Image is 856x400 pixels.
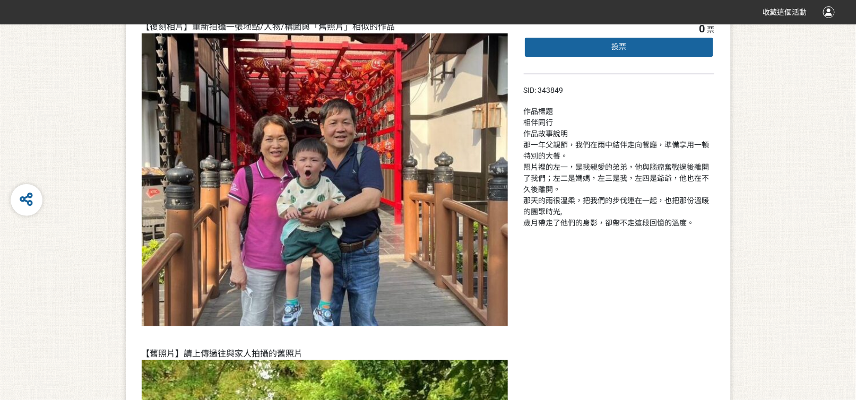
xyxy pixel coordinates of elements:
span: 收藏這個活動 [763,8,807,16]
span: 投票 [611,42,626,51]
span: 作品故事說明 [524,129,568,138]
div: 相伴同行 [524,117,715,128]
span: 票 [707,25,714,34]
span: 作品標題 [524,107,554,116]
span: 【復刻相片】重新拍攝一張地點/人物/構圖與「舊照片」相似的作品 [142,22,395,32]
span: 0 [699,22,705,35]
span: SID: 343849 [524,86,564,94]
div: 那一年父親節，我們在雨中結伴走向餐廳，準備享用一頓特別的大餐。 照片裡的左一，是我親愛的弟弟，他與腦瘤奮戰過後離開了我們；左二是媽媽，左三是我，左四是爺爺，他也在不久後離開。 那天的雨很溫柔，把... [524,140,715,229]
img: Image [142,33,508,326]
span: 【舊照片】請上傳過往與家人拍攝的舊照片 [142,349,303,359]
